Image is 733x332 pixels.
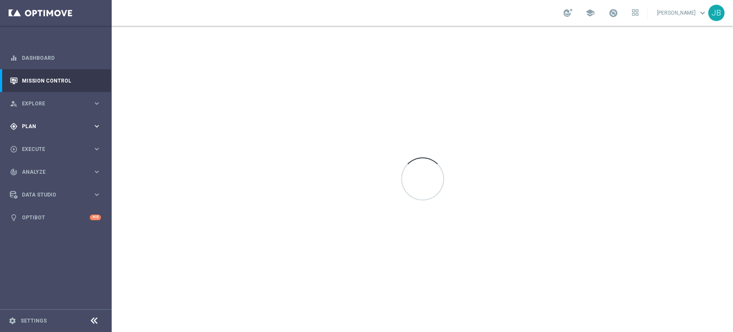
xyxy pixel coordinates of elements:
[9,169,101,175] button: track_changes Analyze keyboard_arrow_right
[10,168,93,176] div: Analyze
[21,318,47,323] a: Settings
[656,6,708,19] a: [PERSON_NAME]keyboard_arrow_down
[22,169,93,175] span: Analyze
[10,191,93,199] div: Data Studio
[10,123,18,130] i: gps_fixed
[10,145,93,153] div: Execute
[9,100,101,107] button: person_search Explore keyboard_arrow_right
[93,145,101,153] i: keyboard_arrow_right
[585,8,595,18] span: school
[22,69,101,92] a: Mission Control
[93,122,101,130] i: keyboard_arrow_right
[9,77,101,84] button: Mission Control
[10,69,101,92] div: Mission Control
[9,123,101,130] button: gps_fixed Plan keyboard_arrow_right
[90,215,101,220] div: +10
[93,168,101,176] i: keyboard_arrow_right
[9,55,101,61] button: equalizer Dashboard
[22,46,101,69] a: Dashboard
[10,214,18,221] i: lightbulb
[22,101,93,106] span: Explore
[10,206,101,229] div: Optibot
[9,214,101,221] button: lightbulb Optibot +10
[22,192,93,197] span: Data Studio
[10,100,18,108] i: person_search
[708,5,724,21] div: JB
[10,100,93,108] div: Explore
[10,46,101,69] div: Dashboard
[22,206,90,229] a: Optibot
[22,124,93,129] span: Plan
[22,147,93,152] span: Execute
[10,168,18,176] i: track_changes
[698,8,707,18] span: keyboard_arrow_down
[93,191,101,199] i: keyboard_arrow_right
[10,54,18,62] i: equalizer
[10,123,93,130] div: Plan
[9,191,101,198] button: Data Studio keyboard_arrow_right
[93,99,101,108] i: keyboard_arrow_right
[10,145,18,153] i: play_circle_outline
[9,146,101,153] button: play_circle_outline Execute keyboard_arrow_right
[9,317,16,325] i: settings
